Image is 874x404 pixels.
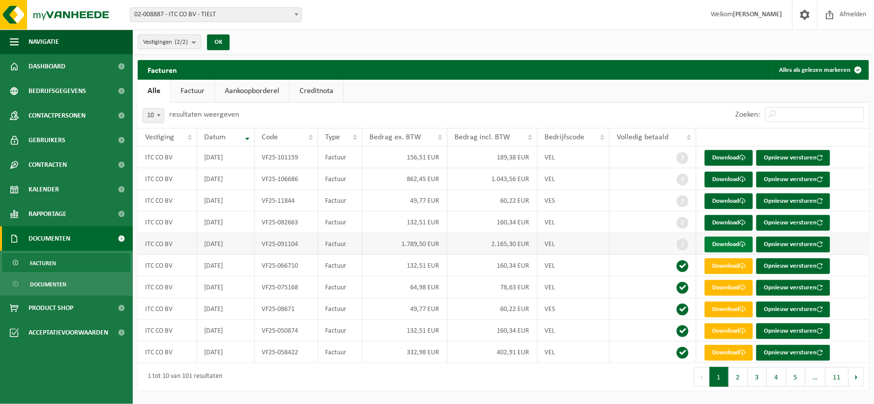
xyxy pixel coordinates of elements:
[130,8,301,22] span: 02-008887 - ITC CO BV - TIELT
[145,133,174,141] span: Vestiging
[448,190,538,212] td: 60,22 EUR
[29,103,86,128] span: Contactpersonen
[130,7,302,22] span: 02-008887 - ITC CO BV - TIELT
[30,275,66,294] span: Documenten
[29,54,65,79] span: Dashboard
[729,367,748,387] button: 2
[362,233,448,255] td: 1.789,50 EUR
[138,80,170,102] a: Alle
[138,298,197,320] td: ITC CO BV
[318,212,362,233] td: Factuur
[138,233,197,255] td: ITC CO BV
[207,34,230,50] button: OK
[175,39,188,45] count: (2/2)
[538,255,610,277] td: VEL
[448,342,538,363] td: 402,91 EUR
[29,320,108,345] span: Acceptatievoorwaarden
[318,233,362,255] td: Factuur
[318,147,362,168] td: Factuur
[772,60,868,80] button: Alles als gelezen markeren
[143,108,164,123] span: 10
[138,34,201,49] button: Vestigingen(2/2)
[538,342,610,363] td: VEL
[255,342,318,363] td: VF25-058422
[197,255,255,277] td: [DATE]
[736,111,760,119] label: Zoeken:
[2,253,130,272] a: Facturen
[197,233,255,255] td: [DATE]
[143,109,164,123] span: 10
[255,233,318,255] td: VF25-091104
[756,258,830,274] button: Opnieuw versturen
[197,190,255,212] td: [DATE]
[705,172,753,187] a: Download
[255,190,318,212] td: VF25-11844
[29,30,59,54] span: Navigatie
[705,237,753,252] a: Download
[138,255,197,277] td: ITC CO BV
[362,168,448,190] td: 862,45 EUR
[2,275,130,293] a: Documenten
[748,367,767,387] button: 3
[138,320,197,342] td: ITC CO BV
[448,233,538,255] td: 2.165,30 EUR
[756,193,830,209] button: Opnieuw versturen
[617,133,669,141] span: Volledig betaald
[705,280,753,296] a: Download
[362,255,448,277] td: 132,51 EUR
[756,172,830,187] button: Opnieuw versturen
[705,193,753,209] a: Download
[255,298,318,320] td: VF25-08671
[756,323,830,339] button: Opnieuw versturen
[197,320,255,342] td: [DATE]
[138,212,197,233] td: ITC CO BV
[29,177,59,202] span: Kalender
[197,147,255,168] td: [DATE]
[710,367,729,387] button: 1
[143,368,222,386] div: 1 tot 10 van 101 resultaten
[538,212,610,233] td: VEL
[138,277,197,298] td: ITC CO BV
[138,190,197,212] td: ITC CO BV
[205,133,226,141] span: Datum
[756,345,830,361] button: Opnieuw versturen
[143,35,188,50] span: Vestigingen
[806,367,826,387] span: …
[255,168,318,190] td: VF25-106686
[169,111,239,119] label: resultaten weergeven
[756,302,830,317] button: Opnieuw versturen
[290,80,343,102] a: Creditnota
[171,80,214,102] a: Factuur
[215,80,289,102] a: Aankoopborderel
[29,296,73,320] span: Product Shop
[318,342,362,363] td: Factuur
[29,226,70,251] span: Documenten
[705,215,753,231] a: Download
[756,150,830,166] button: Opnieuw versturen
[455,133,511,141] span: Bedrag incl. BTW
[362,212,448,233] td: 132,51 EUR
[362,298,448,320] td: 49,77 EUR
[362,342,448,363] td: 332,98 EUR
[318,255,362,277] td: Factuur
[362,277,448,298] td: 64,98 EUR
[538,147,610,168] td: VEL
[448,298,538,320] td: 60,22 EUR
[538,298,610,320] td: VES
[197,212,255,233] td: [DATE]
[538,168,610,190] td: VEL
[849,367,864,387] button: Next
[138,147,197,168] td: ITC CO BV
[538,190,610,212] td: VES
[705,323,753,339] a: Download
[318,277,362,298] td: Factuur
[255,277,318,298] td: VF25-075168
[138,342,197,363] td: ITC CO BV
[29,153,67,177] span: Contracten
[705,150,753,166] a: Download
[694,367,710,387] button: Previous
[138,168,197,190] td: ITC CO BV
[262,133,278,141] span: Code
[197,342,255,363] td: [DATE]
[326,133,340,141] span: Type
